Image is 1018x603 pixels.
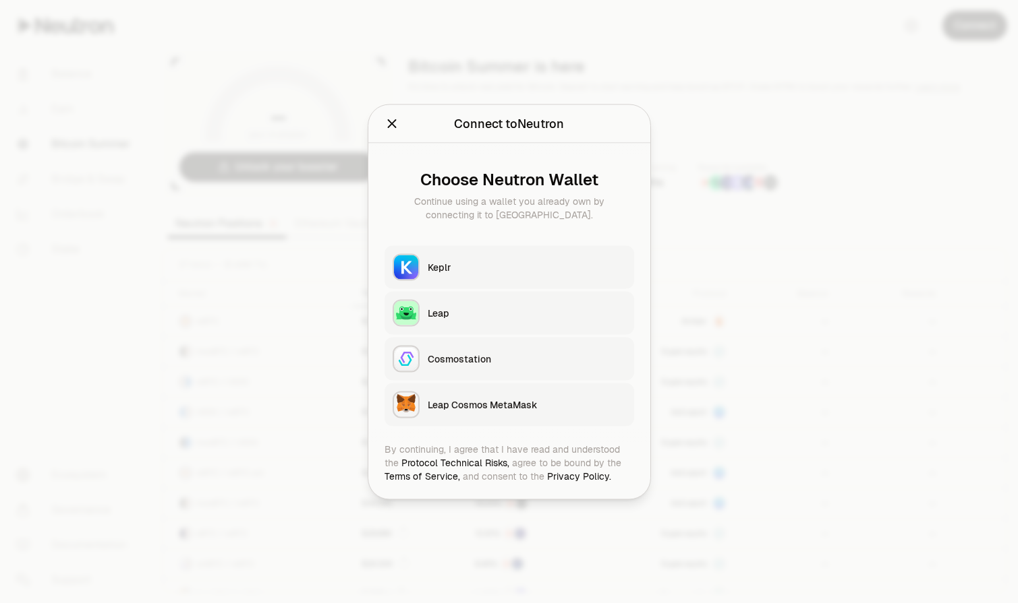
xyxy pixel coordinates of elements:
[394,255,418,279] img: Keplr
[428,260,626,274] div: Keplr
[428,398,626,411] div: Leap Cosmos MetaMask
[395,170,623,189] div: Choose Neutron Wallet
[394,346,418,371] img: Cosmostation
[401,456,509,468] a: Protocol Technical Risks,
[385,291,634,334] button: LeapLeap
[547,470,611,482] a: Privacy Policy.
[394,300,418,325] img: Leap
[385,245,634,288] button: KeplrKeplr
[454,114,564,133] div: Connect to Neutron
[394,392,418,416] img: Leap Cosmos MetaMask
[385,383,634,426] button: Leap Cosmos MetaMaskLeap Cosmos MetaMask
[385,470,460,482] a: Terms of Service,
[428,306,626,319] div: Leap
[385,114,399,133] button: Close
[385,442,634,482] div: By continuing, I agree that I have read and understood the agree to be bound by the and consent t...
[385,337,634,380] button: CosmostationCosmostation
[428,352,626,365] div: Cosmostation
[395,194,623,221] div: Continue using a wallet you already own by connecting it to [GEOGRAPHIC_DATA].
